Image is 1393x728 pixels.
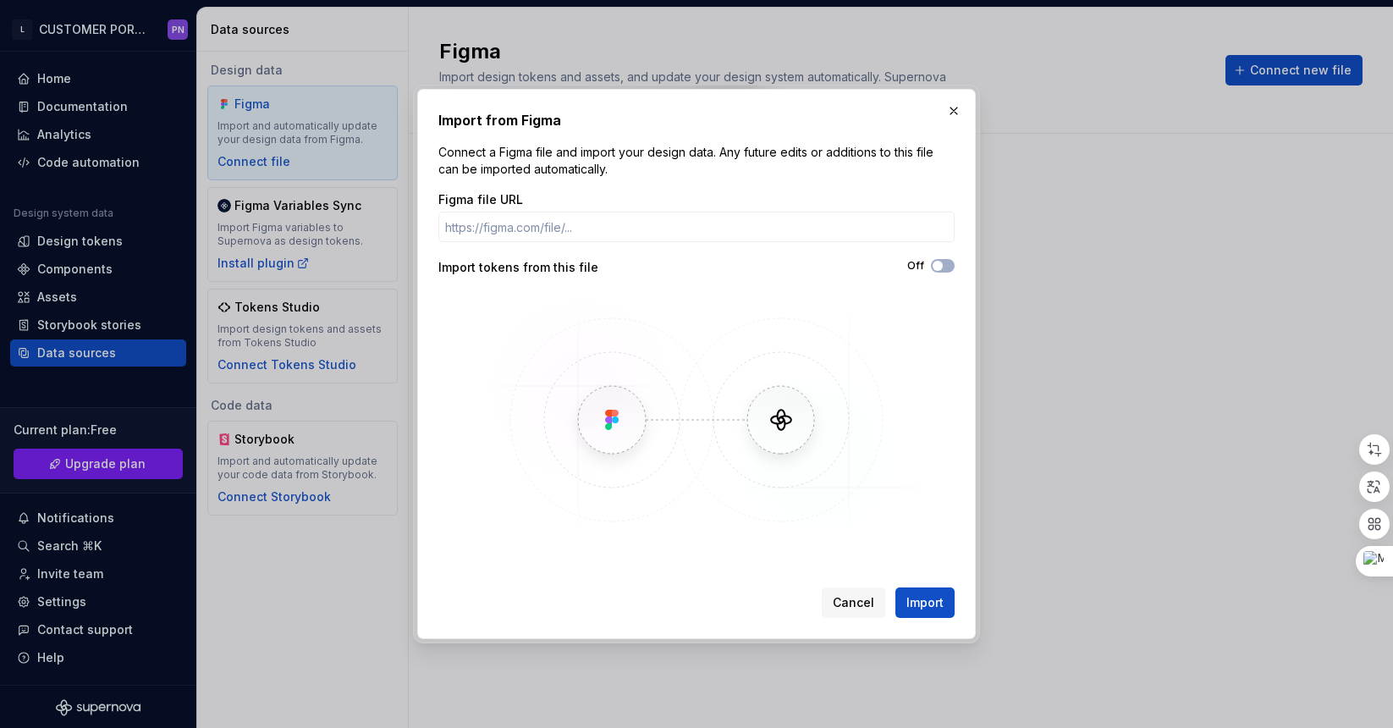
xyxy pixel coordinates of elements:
span: Import [906,594,944,611]
button: Import [895,587,955,618]
label: Off [907,259,924,273]
p: Connect a Figma file and import your design data. Any future edits or additions to this file can ... [438,144,955,178]
label: Figma file URL [438,191,523,208]
span: Cancel [833,594,874,611]
input: https://figma.com/file/... [438,212,955,242]
h2: Import from Figma [438,110,955,130]
div: Import tokens from this file [438,259,696,276]
button: Cancel [822,587,885,618]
